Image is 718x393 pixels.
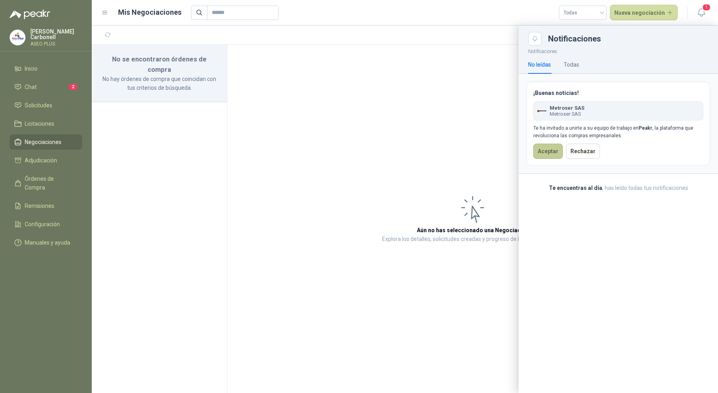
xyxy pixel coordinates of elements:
span: Licitaciones [25,119,54,128]
span: Metroser SAS [550,105,584,111]
a: Manuales y ayuda [10,235,82,250]
h3: ¡Buenas noticias! [533,89,703,97]
span: Adjudicación [25,156,57,165]
p: Notificaciones [519,45,718,55]
a: Órdenes de Compra [10,171,82,195]
span: Inicio [25,64,37,73]
span: Negociaciones [25,138,61,146]
button: Nueva negociación [610,5,678,21]
a: Adjudicación [10,153,82,168]
span: Configuración [25,220,60,229]
button: Rechazar [566,144,600,159]
img: Company Logo [537,106,546,116]
img: Company Logo [10,30,25,45]
button: Close [528,32,542,45]
span: Chat [25,83,37,91]
b: Te encuentras al día [549,185,602,191]
p: [PERSON_NAME] Carbonell [30,29,82,40]
a: Inicio [10,61,82,76]
span: Solicitudes [25,101,52,110]
button: 1 [694,6,708,20]
img: Logo peakr [10,10,50,19]
strong: Peakr [639,125,652,131]
h1: Mis Negociaciones [118,7,181,18]
span: Todas [564,7,602,19]
a: Remisiones [10,198,82,213]
a: Configuración [10,217,82,232]
div: Notificaciones [548,35,708,43]
button: Aceptar [533,144,563,159]
div: No leídas [528,60,551,69]
a: Solicitudes [10,98,82,113]
span: Remisiones [25,201,54,210]
span: 1 [702,4,711,11]
p: ASEO PLUS [30,41,82,46]
span: Manuales y ayuda [25,238,70,247]
a: Negociaciones [10,134,82,150]
span: Órdenes de Compra [25,174,75,192]
a: Chat2 [10,79,82,95]
a: Licitaciones [10,116,82,131]
span: Metroser SAS [550,111,584,117]
span: 2 [69,84,77,90]
p: , has leído todas tus notificaciones [528,184,708,192]
div: Te ha invitado a unirte a su equipo de trabajo en , la plataforma que revoluciona las compras emp... [533,124,703,140]
div: Todas [564,60,579,69]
